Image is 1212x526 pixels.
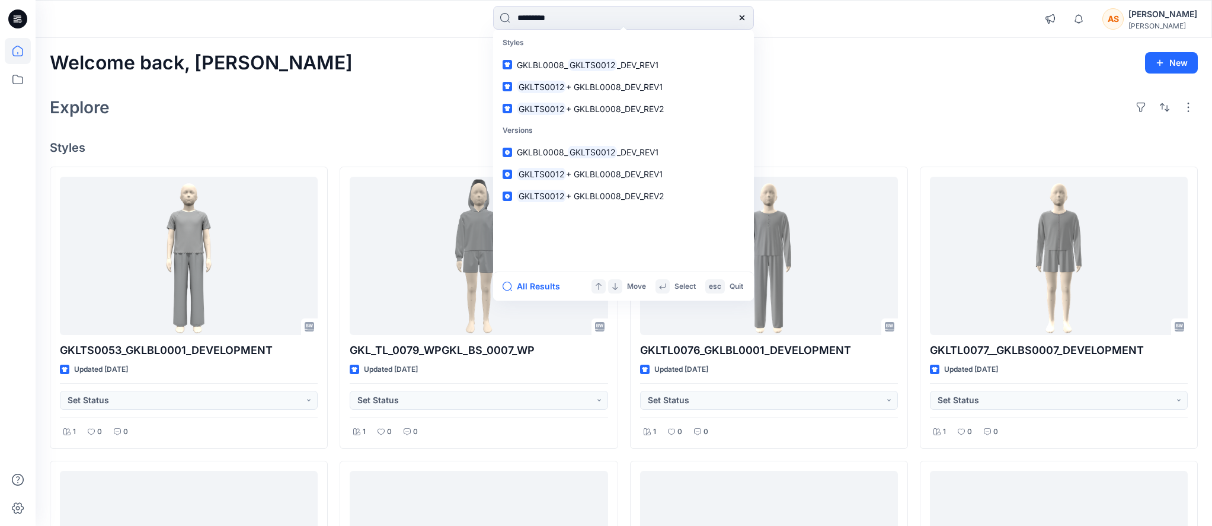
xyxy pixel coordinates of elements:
a: GKL_TL_0079_WPGKL_BS_0007_WP [350,177,607,336]
span: GKLBL0008_ [517,147,568,157]
p: Move [627,280,646,293]
mark: GKLTS0012 [517,102,566,116]
h2: Welcome back, [PERSON_NAME] [50,52,353,74]
span: + GKLBL0008_DEV_REV1 [566,169,663,179]
p: Updated [DATE] [654,364,708,376]
p: 0 [677,426,682,438]
h4: Styles [50,141,1198,155]
mark: GKLTS0012 [517,167,566,181]
a: GKLTL0076_GKLBL0001_DEVELOPMENT [640,177,898,336]
div: AS [1102,8,1124,30]
span: + GKLBL0008_DEV_REV1 [566,82,663,92]
p: Updated [DATE] [944,364,998,376]
a: GKLBL0008_GKLTS0012_DEV_REV1 [495,141,751,163]
p: 0 [993,426,998,438]
a: GKLTS0012+ GKLBL0008_DEV_REV1 [495,163,751,185]
p: 0 [387,426,392,438]
button: All Results [503,279,568,294]
p: GKLTL0077__GKLBS0007_DEVELOPMENT [930,342,1188,359]
a: GKLTS0012+ GKLBL0008_DEV_REV1 [495,76,751,98]
div: [PERSON_NAME] [1128,7,1197,21]
button: New [1145,52,1198,74]
span: + GKLBL0008_DEV_REV2 [566,104,664,114]
a: GKLTS0012+ GKLBL0008_DEV_REV2 [495,98,751,120]
p: 0 [967,426,972,438]
p: GKLTL0076_GKLBL0001_DEVELOPMENT [640,342,898,359]
p: 1 [653,426,656,438]
p: GKL_TL_0079_WPGKL_BS_0007_WP [350,342,607,359]
a: GKLBL0008_GKLTS0012_DEV_REV1 [495,54,751,76]
mark: GKLTS0012 [517,80,566,94]
span: + GKLBL0008_DEV_REV2 [566,191,664,201]
mark: GKLTS0012 [568,145,617,159]
p: 0 [703,426,708,438]
mark: GKLTS0012 [568,58,617,72]
mark: GKLTS0012 [517,189,566,203]
p: GKLTS0053_GKLBL0001_DEVELOPMENT [60,342,318,359]
p: 1 [363,426,366,438]
p: Select [674,280,696,293]
span: _DEV_REV1 [617,147,659,157]
p: esc [709,280,721,293]
p: Updated [DATE] [74,364,128,376]
span: GKLBL0008_ [517,60,568,70]
p: 0 [413,426,418,438]
p: 0 [123,426,128,438]
p: Versions [495,120,751,142]
span: _DEV_REV1 [617,60,659,70]
div: [PERSON_NAME] [1128,21,1197,30]
p: 1 [943,426,946,438]
p: 1 [73,426,76,438]
p: 0 [97,426,102,438]
a: GKLTS0012+ GKLBL0008_DEV_REV2 [495,185,751,207]
h2: Explore [50,98,110,117]
a: GKLTS0053_GKLBL0001_DEVELOPMENT [60,177,318,336]
p: Quit [730,280,743,293]
a: GKLTL0077__GKLBS0007_DEVELOPMENT [930,177,1188,336]
p: Updated [DATE] [364,364,418,376]
p: Styles [495,32,751,54]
